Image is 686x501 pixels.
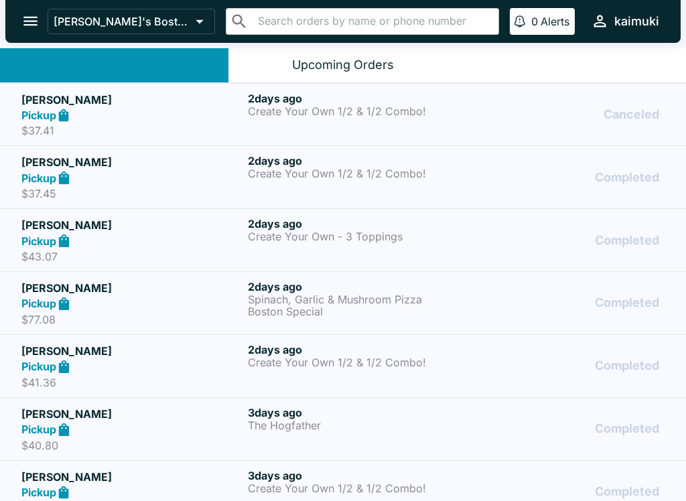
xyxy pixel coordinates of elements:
h5: [PERSON_NAME] [21,154,243,170]
h5: [PERSON_NAME] [21,92,243,108]
div: kaimuki [614,13,659,29]
span: 3 days ago [248,406,302,419]
h5: [PERSON_NAME] [21,343,243,359]
span: 3 days ago [248,469,302,482]
p: Create Your Own 1/2 & 1/2 Combo! [248,105,469,117]
h5: [PERSON_NAME] [21,217,243,233]
p: $41.36 [21,376,243,389]
p: $37.41 [21,124,243,137]
p: $43.07 [21,250,243,263]
p: $37.45 [21,187,243,200]
p: Create Your Own 1/2 & 1/2 Combo! [248,167,469,180]
p: Boston Special [248,305,469,317]
strong: Pickup [21,297,56,310]
p: Create Your Own - 3 Toppings [248,230,469,242]
p: Create Your Own 1/2 & 1/2 Combo! [248,482,469,494]
span: 2 days ago [248,217,302,230]
span: 2 days ago [248,280,302,293]
h5: [PERSON_NAME] [21,280,243,296]
p: Create Your Own 1/2 & 1/2 Combo! [248,356,469,368]
strong: Pickup [21,109,56,122]
div: Upcoming Orders [292,58,394,73]
span: 2 days ago [248,343,302,356]
button: open drawer [13,4,48,38]
p: [PERSON_NAME]'s Boston Pizza [54,15,190,28]
input: Search orders by name or phone number [254,12,493,31]
p: Alerts [541,15,569,28]
strong: Pickup [21,423,56,436]
span: 2 days ago [248,154,302,167]
p: $40.80 [21,439,243,452]
strong: Pickup [21,234,56,248]
p: The Hogfather [248,419,469,431]
h5: [PERSON_NAME] [21,469,243,485]
p: $77.08 [21,313,243,326]
span: 2 days ago [248,92,302,105]
strong: Pickup [21,486,56,499]
p: Spinach, Garlic & Mushroom Pizza [248,293,469,305]
p: 0 [531,15,538,28]
strong: Pickup [21,360,56,373]
button: [PERSON_NAME]'s Boston Pizza [48,9,215,34]
strong: Pickup [21,171,56,185]
div: Closed Orders [530,58,614,73]
h5: [PERSON_NAME] [21,406,243,422]
button: kaimuki [586,7,665,35]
